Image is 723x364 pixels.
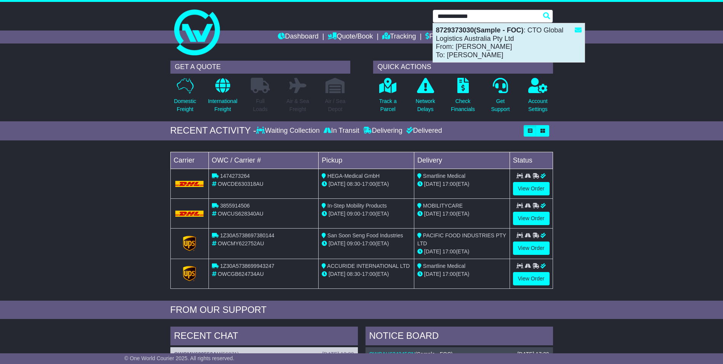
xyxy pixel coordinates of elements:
[175,211,204,217] img: DHL.png
[322,180,411,188] div: - (ETA)
[517,351,549,358] div: [DATE] 17:29
[173,77,196,118] a: DomesticFreight
[417,232,506,246] span: PACIFIC FOOD INDUSTRIES PTY LTD
[491,97,510,113] p: Get Support
[322,240,411,248] div: - (ETA)
[513,182,550,195] a: View Order
[208,77,238,118] a: InternationalFreight
[382,31,416,43] a: Tracking
[208,152,319,169] td: OWC / Carrier #
[222,351,237,357] span: 56071
[170,152,208,169] td: Carrier
[174,97,196,113] p: Domestic Freight
[220,232,274,238] span: 1Z30A5738697380144
[218,271,264,277] span: OWCGB624734AU
[366,327,553,347] div: NOTICE BOARD
[220,203,250,209] span: 3855914506
[442,271,456,277] span: 17:00
[278,31,319,43] a: Dashboard
[329,240,345,246] span: [DATE]
[170,125,256,136] div: RECENT ACTIVITY -
[379,77,397,118] a: Track aParcel
[347,271,360,277] span: 08:30
[175,181,204,187] img: DHL.png
[417,210,507,218] div: (ETA)
[425,31,460,43] a: Financials
[218,211,263,217] span: OWCUS628340AU
[256,127,321,135] div: Waiting Collection
[218,240,264,246] span: OWCMY622752AU
[423,263,465,269] span: Smartline Medical
[362,181,375,187] span: 17:00
[513,242,550,255] a: View Order
[347,211,360,217] span: 09:00
[369,351,415,357] a: OWCAU634345CN
[327,232,403,238] span: San Soon Seng Food Industries
[362,240,375,246] span: 17:00
[347,181,360,187] span: 08:30
[513,272,550,285] a: View Order
[328,31,373,43] a: Quote/Book
[417,180,507,188] div: (ETA)
[513,212,550,225] a: View Order
[361,127,404,135] div: Delivering
[417,351,451,357] span: Sample - FOC
[423,173,465,179] span: Smartline Medical
[251,97,270,113] p: Full Loads
[417,270,507,278] div: (ETA)
[322,351,354,358] div: [DATE] 12:00
[327,173,380,179] span: HEGA-Medical GmbH
[170,304,553,316] div: FROM OUR SUPPORT
[322,270,411,278] div: - (ETA)
[424,211,441,217] span: [DATE]
[174,351,354,358] div: ( )
[414,152,510,169] td: Delivery
[528,97,548,113] p: Account Settings
[325,97,346,113] p: Air / Sea Depot
[287,97,309,113] p: Air & Sea Freight
[329,211,345,217] span: [DATE]
[424,181,441,187] span: [DATE]
[433,23,585,62] div: : CTO Global Logistics Australia Pty Ltd From: [PERSON_NAME] To: [PERSON_NAME]
[319,152,414,169] td: Pickup
[442,248,456,254] span: 17:00
[450,77,475,118] a: CheckFinancials
[404,127,442,135] div: Delivered
[218,181,263,187] span: OWCDE630318AU
[424,271,441,277] span: [DATE]
[451,97,475,113] p: Check Financials
[329,181,345,187] span: [DATE]
[170,327,358,347] div: RECENT CHAT
[379,97,397,113] p: Track a Parcel
[442,211,456,217] span: 17:00
[491,77,510,118] a: GetSupport
[327,263,410,269] span: ACCURIDE INTERNATIONAL LTD
[362,211,375,217] span: 17:00
[423,203,463,209] span: MOBILITYCARE
[347,240,360,246] span: 09:00
[220,173,250,179] span: 1474273264
[327,203,387,209] span: In-Step Mobility Products
[369,351,549,358] div: ( )
[415,97,435,113] p: Network Delays
[417,248,507,256] div: (ETA)
[415,77,435,118] a: NetworkDelays
[183,266,196,281] img: GetCarrierServiceLogo
[528,77,548,118] a: AccountSettings
[170,61,350,74] div: GET A QUOTE
[220,263,274,269] span: 1Z30A5738699943247
[373,61,553,74] div: QUICK ACTIONS
[424,248,441,254] span: [DATE]
[208,97,237,113] p: International Freight
[183,236,196,251] img: GetCarrierServiceLogo
[322,210,411,218] div: - (ETA)
[362,271,375,277] span: 17:00
[510,152,553,169] td: Status
[442,181,456,187] span: 17:00
[322,127,361,135] div: In Transit
[436,26,524,34] strong: 8729373030(Sample - FOC)
[174,351,221,357] a: OWCMY622552AU
[124,355,234,361] span: © One World Courier 2025. All rights reserved.
[329,271,345,277] span: [DATE]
